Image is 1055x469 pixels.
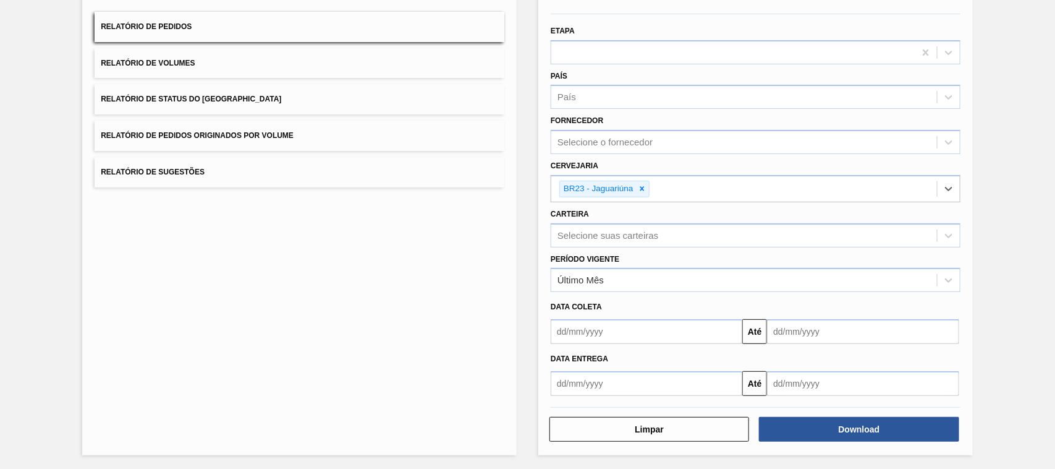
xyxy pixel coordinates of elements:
span: Relatório de Volumes [101,59,195,67]
input: dd/mm/yyyy [767,319,959,344]
button: Até [742,371,767,396]
button: Até [742,319,767,344]
input: dd/mm/yyyy [551,319,742,344]
button: Download [759,417,959,442]
label: País [551,72,567,80]
span: Relatório de Pedidos Originados por Volume [101,131,294,140]
button: Relatório de Status do [GEOGRAPHIC_DATA] [95,84,504,114]
div: Selecione o fornecedor [557,137,653,148]
label: Cervejaria [551,161,598,170]
span: Relatório de Pedidos [101,22,192,31]
button: Relatório de Volumes [95,48,504,79]
button: Relatório de Pedidos Originados por Volume [95,121,504,151]
button: Limpar [549,417,749,442]
span: Relatório de Sugestões [101,168,205,176]
label: Período Vigente [551,255,619,264]
label: Fornecedor [551,116,603,125]
label: Carteira [551,210,589,218]
div: BR23 - Jaguariúna [560,181,635,197]
button: Relatório de Pedidos [95,12,504,42]
span: Relatório de Status do [GEOGRAPHIC_DATA] [101,95,281,103]
label: Etapa [551,27,575,35]
button: Relatório de Sugestões [95,157,504,187]
span: Data Entrega [551,355,608,363]
div: País [557,92,576,103]
div: Selecione suas carteiras [557,230,658,241]
input: dd/mm/yyyy [767,371,959,396]
div: Último Mês [557,275,604,286]
span: Data coleta [551,303,602,311]
input: dd/mm/yyyy [551,371,742,396]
